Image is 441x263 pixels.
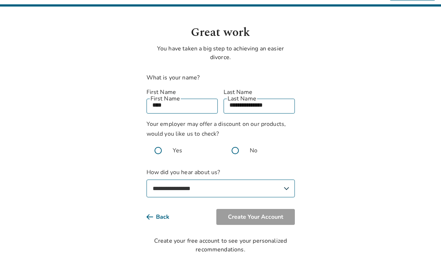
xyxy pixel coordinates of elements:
[147,120,286,138] span: Your employer may offer a discount on our products, would you like us to check?
[147,88,218,97] label: First Name
[147,180,295,198] select: How did you hear about us?
[147,45,295,62] p: You have taken a big step to achieving an easier divorce.
[147,74,200,82] label: What is your name?
[147,237,295,254] div: Create your free account to see your personalized recommendations.
[147,209,181,225] button: Back
[250,147,257,155] span: No
[224,88,295,97] label: Last Name
[216,209,295,225] button: Create Your Account
[147,24,295,42] h1: Great work
[173,147,182,155] span: Yes
[147,168,295,198] label: How did you hear about us?
[405,228,441,263] iframe: Chat Widget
